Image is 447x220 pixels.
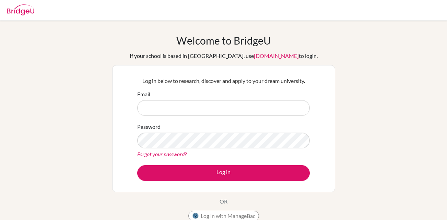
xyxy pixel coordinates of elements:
div: If your school is based in [GEOGRAPHIC_DATA], use to login. [130,52,318,60]
h1: Welcome to BridgeU [176,34,271,47]
p: Log in below to research, discover and apply to your dream university. [137,77,310,85]
img: Bridge-U [7,4,34,15]
a: Forgot your password? [137,151,187,157]
a: [DOMAIN_NAME] [254,52,299,59]
label: Email [137,90,150,98]
label: Password [137,123,161,131]
p: OR [220,197,227,206]
button: Log in [137,165,310,181]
